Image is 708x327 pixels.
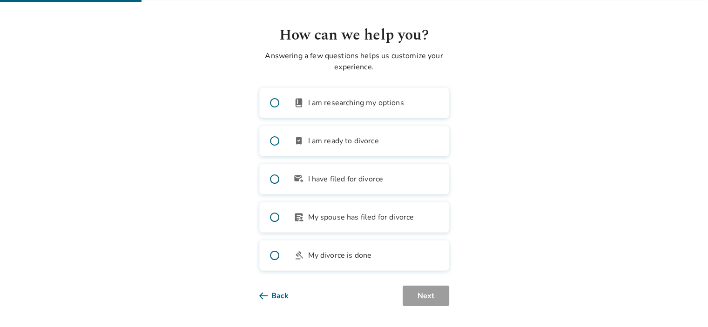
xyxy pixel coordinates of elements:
span: I am researching my options [308,97,404,108]
span: I am ready to divorce [308,135,379,147]
span: My divorce is done [308,250,372,261]
span: bookmark_check [293,135,304,147]
span: book_2 [293,97,304,108]
p: Answering a few questions helps us customize your experience. [259,50,449,73]
iframe: Chat Widget [661,282,708,327]
span: My spouse has filed for divorce [308,212,414,223]
span: article_person [293,212,304,223]
span: gavel [293,250,304,261]
button: Back [259,286,303,306]
span: I have filed for divorce [308,174,384,185]
span: outgoing_mail [293,174,304,185]
button: Next [403,286,449,306]
h1: How can we help you? [259,24,449,47]
div: Widget de chat [661,282,708,327]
